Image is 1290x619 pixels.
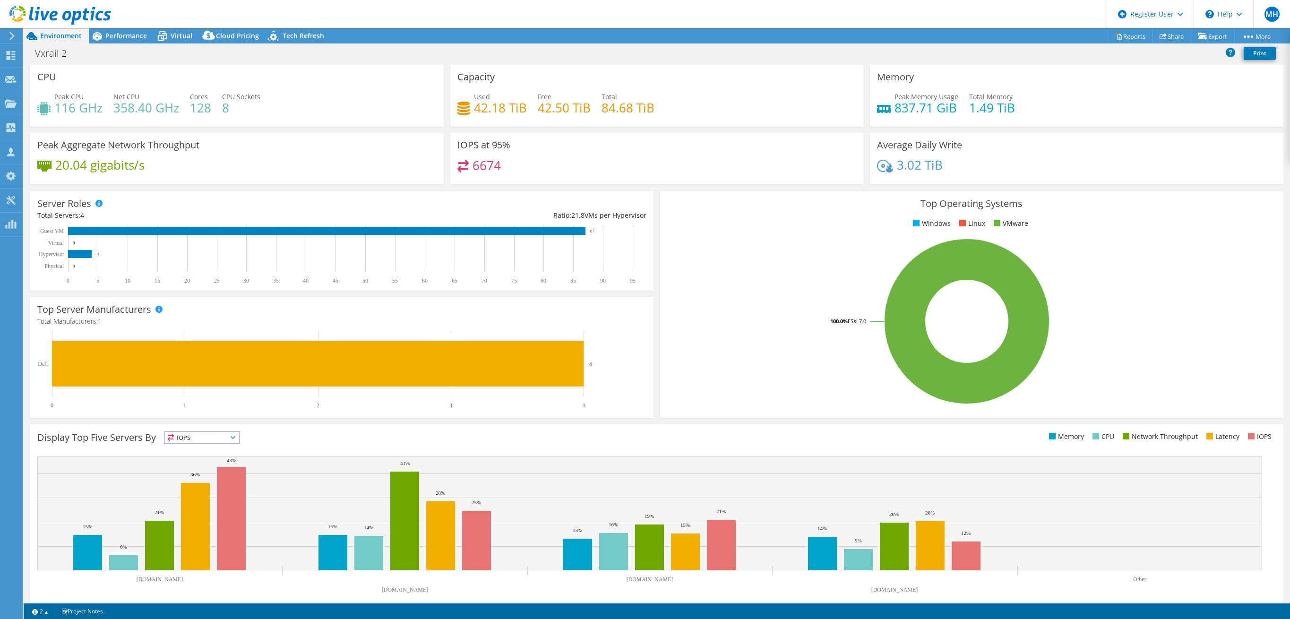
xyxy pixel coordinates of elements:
[216,31,259,40] span: Cloud Pricing
[137,576,183,583] text: [DOMAIN_NAME]
[1244,47,1276,60] a: Print
[645,513,654,519] text: 19%
[1090,431,1114,442] li: CPU
[155,277,160,284] text: 15
[1205,10,1214,18] svg: \n
[877,140,962,150] h3: Average Daily Write
[436,490,445,496] text: 28%
[474,103,527,113] h4: 42.18 TiB
[227,457,236,463] text: 43%
[333,277,338,284] text: 45
[716,508,726,514] text: 21%
[40,31,82,40] span: Environment
[830,318,848,325] tspan: 100.0%
[80,211,84,220] span: 4
[889,511,899,517] text: 20%
[1108,29,1153,43] a: Reports
[894,103,958,113] h4: 837.71 GiB
[37,210,342,221] div: Total Servers:
[120,544,127,550] text: 6%
[582,402,585,409] text: 4
[1264,7,1280,22] span: MH
[969,92,1013,101] span: Total Memory
[871,586,918,593] text: [DOMAIN_NAME]
[573,527,582,533] text: 13%
[627,576,673,583] text: [DOMAIN_NAME]
[538,103,591,113] h4: 42.50 TiB
[97,252,100,257] text: 4
[1152,29,1191,43] a: Share
[54,605,110,617] a: Project Notes
[602,92,617,101] span: Total
[342,210,646,221] div: Ratio: VMs per Hypervisor
[243,277,249,284] text: 30
[877,72,914,82] h3: Memory
[67,277,69,284] text: 0
[1120,431,1198,442] li: Network Throughput
[590,229,595,233] text: 87
[382,586,429,593] text: [DOMAIN_NAME]
[1246,431,1272,442] li: IOPS
[472,499,481,505] text: 25%
[73,264,75,268] text: 0
[113,92,139,101] span: Net CPU
[570,277,576,284] text: 85
[183,402,186,409] text: 1
[925,510,935,516] text: 20%
[602,103,654,113] h4: 84.68 TiB
[362,277,368,284] text: 50
[1234,29,1278,43] a: More
[855,538,862,543] text: 9%
[680,522,690,528] text: 15%
[184,277,190,284] text: 20
[40,228,64,234] text: Guest VM
[609,522,618,527] text: 16%
[73,241,75,245] text: 0
[125,277,130,284] text: 10
[538,92,551,101] span: Free
[39,251,64,258] text: Hypervisor
[1204,431,1239,442] li: Latency
[317,402,319,409] text: 2
[473,160,501,171] h4: 6674
[165,432,239,443] span: IOPS
[364,524,373,530] text: 14%
[1133,576,1146,583] text: Other
[667,198,1276,209] h3: Top Operating Systems
[541,277,546,284] text: 80
[283,31,324,40] span: Tech Refresh
[83,524,92,529] text: 15%
[1047,431,1084,442] li: Memory
[26,605,55,617] a: 2
[969,103,1015,113] h4: 1.49 TiB
[37,198,91,209] h3: Server Roles
[961,530,971,536] text: 12%
[303,277,309,284] text: 40
[31,48,81,59] h1: Vxrail 2
[457,140,510,150] h3: IOPS at 95%
[98,317,102,326] span: 1
[449,402,452,409] text: 3
[897,160,943,170] h4: 3.02 TiB
[474,92,490,101] span: Used
[113,103,179,113] h4: 358.40 GHz
[105,31,147,40] span: Performance
[37,140,199,150] h3: Peak Aggregate Network Throughput
[37,72,56,82] h3: CPU
[817,525,827,531] text: 14%
[957,218,985,229] li: Linux
[222,103,260,113] h4: 8
[222,92,260,101] span: CPU Sockets
[600,277,606,284] text: 90
[96,277,99,284] text: 5
[171,31,192,40] span: Virtual
[190,92,208,101] span: Cores
[991,218,1028,229] li: VMware
[155,509,164,515] text: 21%
[273,277,279,284] text: 35
[630,277,636,284] text: 95
[392,277,398,284] text: 55
[44,263,64,269] text: Physical
[54,103,103,113] h4: 116 GHz
[457,72,495,82] h3: Capacity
